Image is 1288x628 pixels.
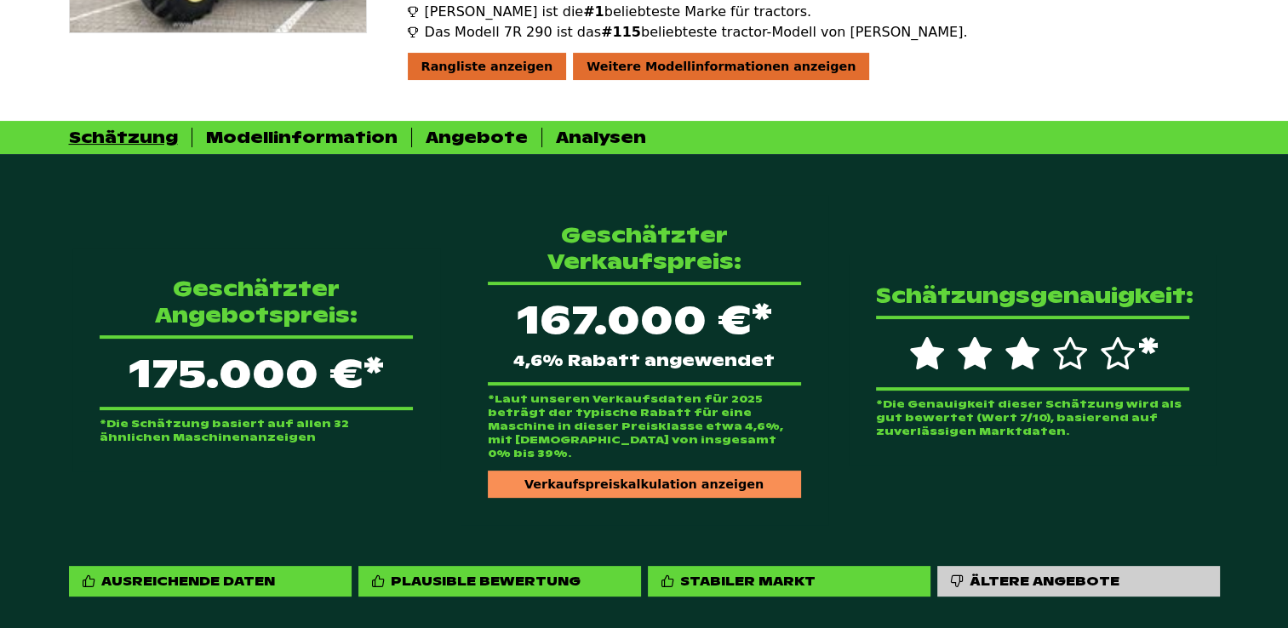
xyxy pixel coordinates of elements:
p: *Die Genauigkeit dieser Schätzung wird als gut bewertet (Wert 7/10), basierend auf zuverlässigen ... [876,397,1189,438]
div: 167.000 €* [488,282,801,385]
p: Schätzungsgenauigkeit: [876,283,1189,309]
span: [PERSON_NAME] ist die beliebteste Marke für tractors. [425,2,811,22]
div: Rangliste anzeigen [408,53,567,80]
div: Ältere Angebote [937,566,1220,596]
div: Angebote [426,128,528,147]
p: *Die Schätzung basiert auf allen 32 ähnlichen Maschinenanzeigen [100,417,413,444]
div: Verkaufspreiskalkulation anzeigen [488,471,801,498]
p: Geschätzter Angebotspreis: [100,276,413,328]
div: Stabiler Markt [680,573,816,589]
div: Ausreichende Daten [101,573,275,589]
div: Stabiler Markt [648,566,930,596]
div: Plausible Bewertung [358,566,641,596]
p: *Laut unseren Verkaufsdaten für 2025 beträgt der typische Rabatt für eine Maschine in dieser Prei... [488,392,801,460]
span: 4,6% Rabatt angewendet [513,353,775,368]
div: Ausreichende Daten [69,566,352,596]
div: Modellinformation [206,128,398,147]
span: Das Modell 7R 290 ist das beliebteste tractor-Modell von [PERSON_NAME]. [425,22,968,43]
div: Schätzung [69,128,178,147]
p: Geschätzter Verkaufspreis: [488,222,801,275]
span: #115 [601,24,641,40]
div: Weitere Modellinformationen anzeigen [573,53,869,80]
div: Ältere Angebote [970,573,1119,589]
div: Plausible Bewertung [391,573,581,589]
div: Analysen [556,128,646,147]
span: #1 [583,3,604,20]
p: 175.000 €* [100,335,413,410]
